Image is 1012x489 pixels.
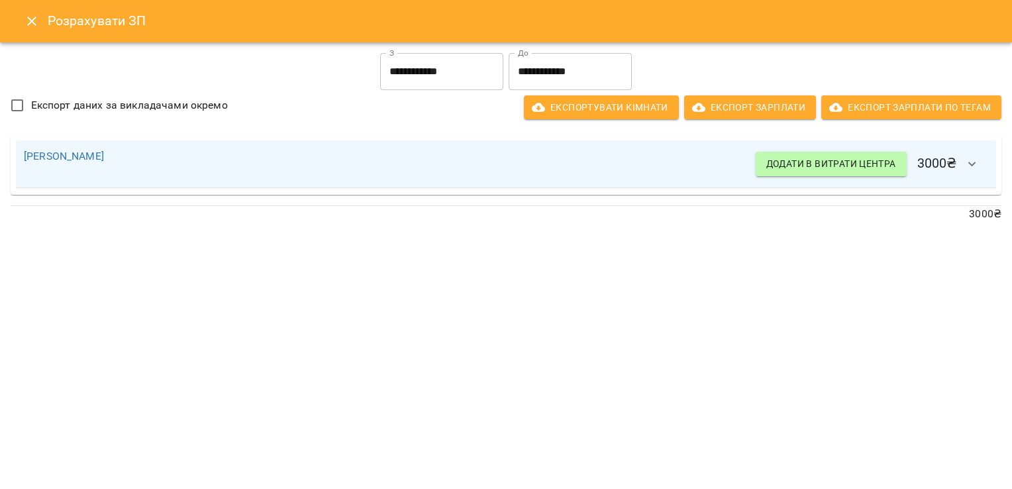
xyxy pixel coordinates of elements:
[524,95,679,119] button: Експортувати кімнати
[24,150,104,162] a: [PERSON_NAME]
[766,156,896,172] span: Додати в витрати центра
[684,95,816,119] button: Експорт Зарплати
[16,5,48,37] button: Close
[756,148,988,180] h6: 3000 ₴
[832,99,991,115] span: Експорт Зарплати по тегам
[821,95,1001,119] button: Експорт Зарплати по тегам
[31,97,228,113] span: Експорт даних за викладачами окремо
[756,152,907,176] button: Додати в витрати центра
[695,99,805,115] span: Експорт Зарплати
[48,11,996,31] h6: Розрахувати ЗП
[11,206,1001,222] p: 3000 ₴
[534,99,668,115] span: Експортувати кімнати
